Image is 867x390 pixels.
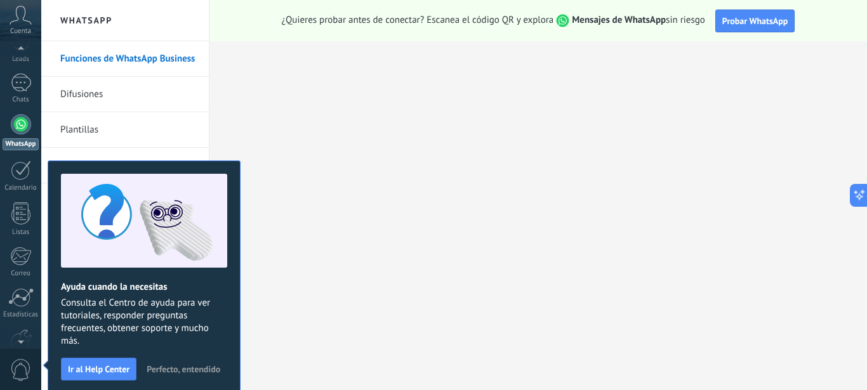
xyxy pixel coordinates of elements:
[3,311,39,319] div: Estadísticas
[3,270,39,278] div: Correo
[68,365,129,374] span: Ir al Help Center
[3,96,39,104] div: Chats
[3,184,39,192] div: Calendario
[41,148,209,183] li: Bots
[61,281,227,293] h2: Ayuda cuando la necesitas
[61,358,136,380] button: Ir al Help Center
[60,77,196,112] a: Difusiones
[41,77,209,112] li: Difusiones
[147,365,220,374] span: Perfecto, entendido
[60,41,196,77] a: Funciones de WhatsApp Business
[41,112,209,148] li: Plantillas
[141,360,226,379] button: Perfecto, entendido
[60,112,196,148] a: Plantillas
[60,148,196,183] a: Bots
[572,14,666,26] strong: Mensajes de WhatsApp
[10,27,31,36] span: Cuenta
[3,228,39,237] div: Listas
[3,138,39,150] div: WhatsApp
[715,10,795,32] button: Probar WhatsApp
[41,41,209,77] li: Funciones de WhatsApp Business
[282,14,705,27] span: ¿Quieres probar antes de conectar? Escanea el código QR y explora sin riesgo
[61,297,227,348] span: Consulta el Centro de ayuda para ver tutoriales, responder preguntas frecuentes, obtener soporte ...
[722,15,788,27] span: Probar WhatsApp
